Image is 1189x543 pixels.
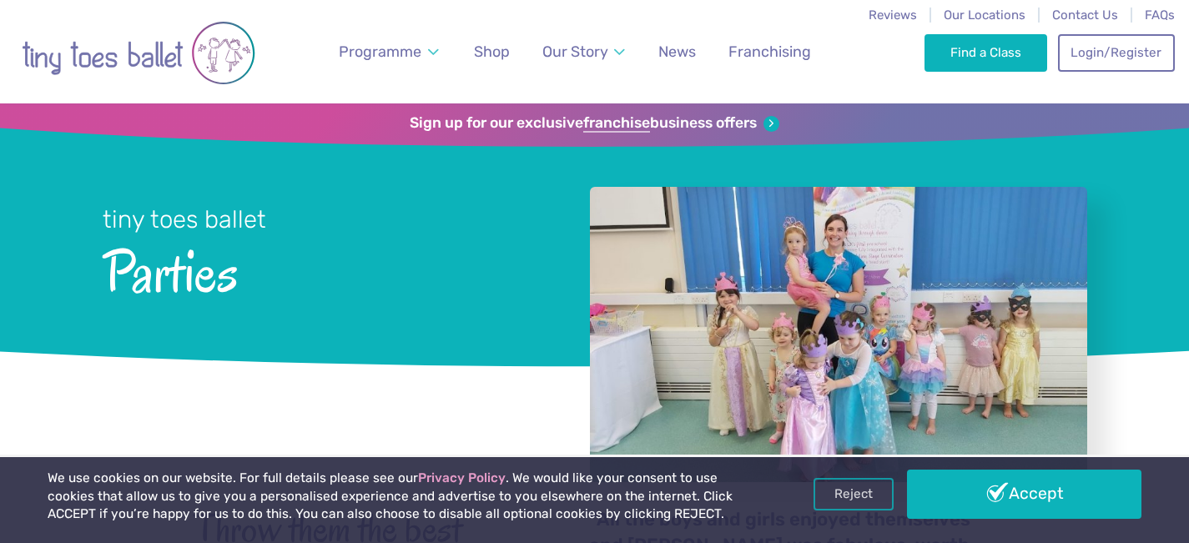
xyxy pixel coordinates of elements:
[331,33,446,71] a: Programme
[721,33,819,71] a: Franchising
[22,11,255,95] img: tiny toes ballet
[103,236,546,304] span: Parties
[103,205,266,234] small: tiny toes ballet
[535,33,633,71] a: Our Story
[48,470,758,524] p: We use cookies on our website. For full details please see our . We would like your consent to us...
[814,478,894,510] a: Reject
[339,43,421,60] span: Programme
[542,43,608,60] span: Our Story
[907,470,1141,518] a: Accept
[944,8,1025,23] a: Our Locations
[583,114,650,133] strong: franchise
[466,33,517,71] a: Shop
[651,33,703,71] a: News
[474,43,510,60] span: Shop
[1052,8,1118,23] a: Contact Us
[410,114,779,133] a: Sign up for our exclusivefranchisebusiness offers
[728,43,811,60] span: Franchising
[1145,8,1175,23] a: FAQs
[418,470,506,485] a: Privacy Policy
[924,34,1047,71] a: Find a Class
[869,8,917,23] a: Reviews
[1058,34,1175,71] a: Login/Register
[658,43,696,60] span: News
